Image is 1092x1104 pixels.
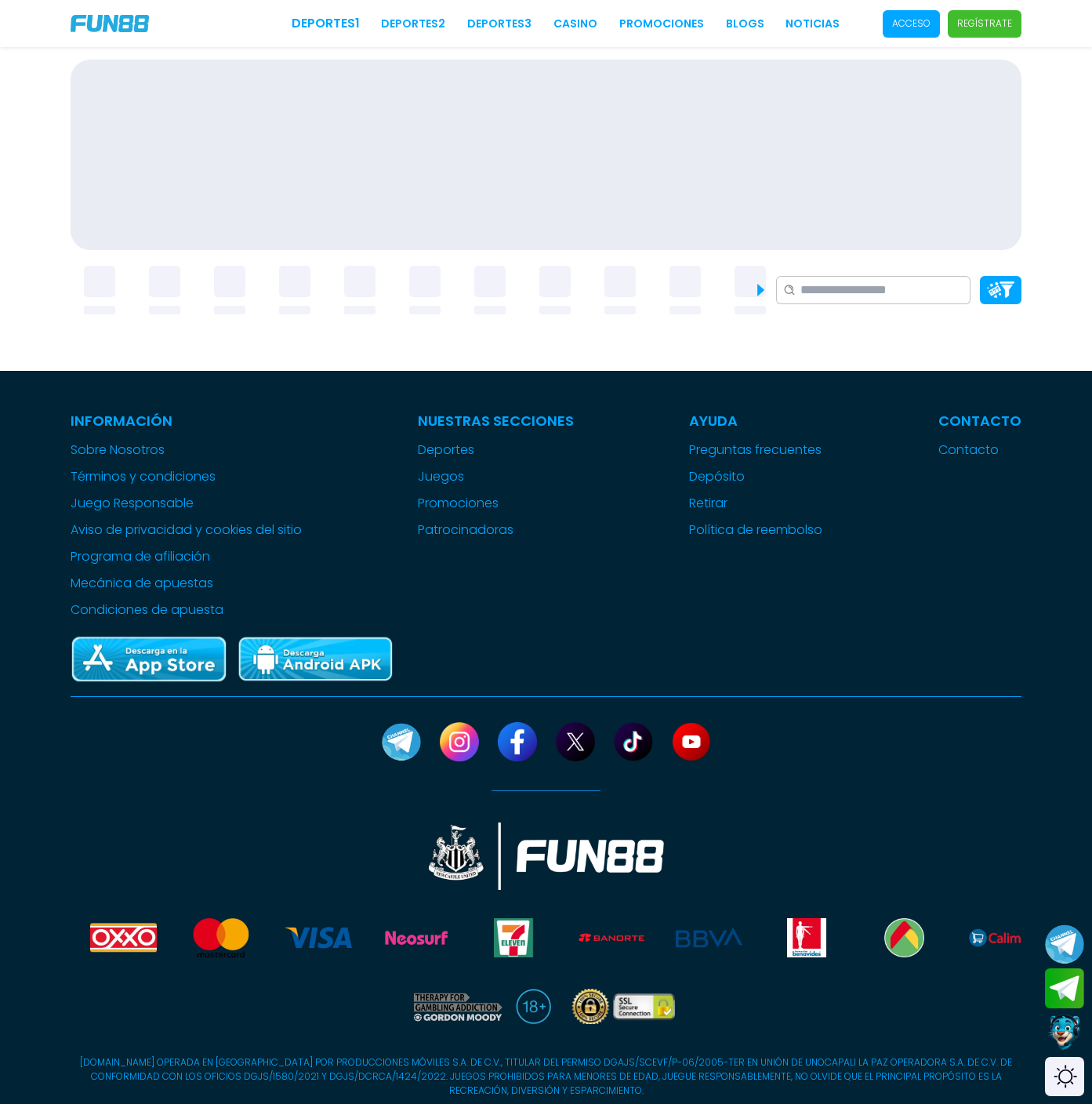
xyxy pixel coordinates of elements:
img: Mastercard [188,918,254,957]
img: App Store [71,635,227,685]
p: [DOMAIN_NAME] OPERADA EN [GEOGRAPHIC_DATA] POR PRODUCCIONES MÓVILES S.A. DE C.V., TITULAR DEL PER... [71,1055,1021,1098]
button: Juegos [418,467,464,486]
a: Deportes3 [467,16,531,32]
button: Contact customer service [1045,1012,1084,1053]
p: Nuestras Secciones [418,410,574,431]
img: Benavides [774,918,840,957]
p: Ayuda [689,410,822,431]
img: BBVA [676,918,742,957]
img: New Castle [429,823,664,890]
a: Read more about Gambling Therapy [411,989,502,1024]
a: Promociones [418,494,574,513]
a: Sobre Nosotros [71,441,302,459]
a: Contacto [938,441,1021,459]
a: Términos y condiciones [71,467,302,486]
img: Seven Eleven [481,918,546,957]
a: BLOGS [726,16,764,32]
img: Calimax [969,918,1035,957]
a: Juego Responsable [71,494,302,513]
img: Play Store [237,635,394,685]
a: Deportes [418,441,574,459]
p: Información [71,410,302,431]
a: Mecánica de apuestas [71,574,302,593]
a: Promociones [619,16,704,32]
img: Visa [285,918,351,957]
img: SSL [567,989,681,1024]
img: Bodegaaurrera [871,918,937,957]
p: Acceso [892,16,931,31]
img: Neosurf [383,918,449,957]
button: Join telegram [1045,968,1084,1009]
a: NOTICIAS [785,16,840,32]
a: Patrocinadoras [418,521,574,539]
img: Platform Filter [987,281,1014,298]
p: Contacto [938,410,1021,431]
a: Condiciones de apuesta [71,601,302,619]
button: Join telegram channel [1045,924,1084,964]
a: Retirar [689,494,822,513]
p: Regístrate [957,16,1012,31]
img: therapy for gaming addiction gordon moody [411,989,502,1024]
img: Company Logo [71,15,149,32]
a: Deportes1 [292,14,360,33]
div: Switch theme [1045,1057,1084,1096]
a: Depósito [689,467,822,486]
img: Oxxo [90,918,156,957]
a: Programa de afiliación [71,547,302,566]
a: Política de reembolso [689,521,822,539]
img: 18 plus [516,989,551,1024]
a: Preguntas frecuentes [689,441,822,459]
a: Aviso de privacidad y cookies del sitio [71,521,302,539]
a: CASINO [553,16,597,32]
img: Banorte [579,918,644,957]
a: Deportes2 [381,16,445,32]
